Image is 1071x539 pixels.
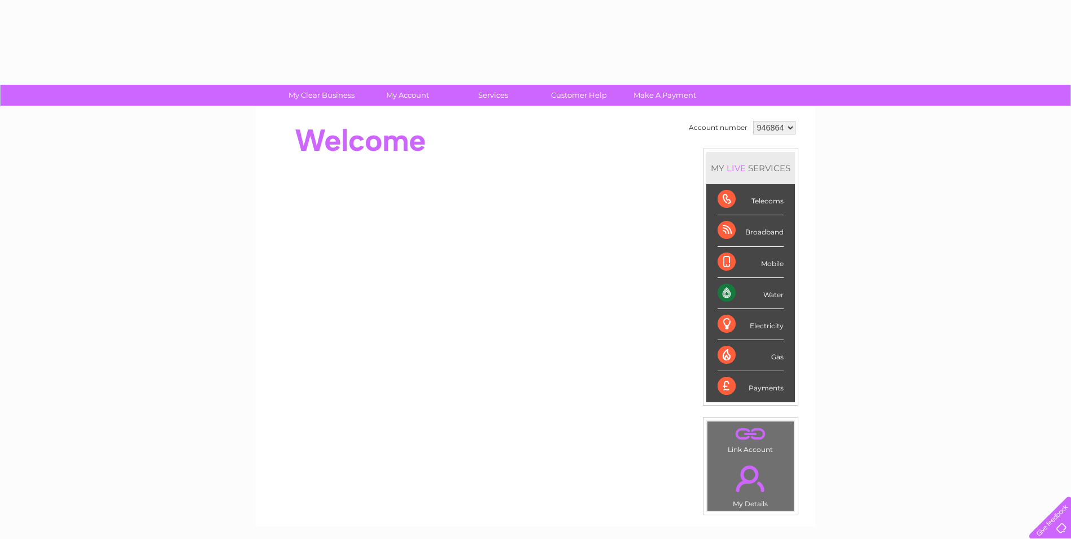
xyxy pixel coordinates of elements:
a: My Clear Business [275,85,368,106]
td: My Details [707,456,794,511]
div: Mobile [718,247,784,278]
div: Gas [718,340,784,371]
div: LIVE [724,163,748,173]
a: Services [447,85,540,106]
td: Account number [686,118,750,137]
div: Telecoms [718,184,784,215]
td: Link Account [707,421,794,457]
div: Payments [718,371,784,402]
div: Broadband [718,215,784,246]
a: My Account [361,85,454,106]
a: Customer Help [532,85,626,106]
a: . [710,424,791,444]
a: Make A Payment [618,85,711,106]
div: MY SERVICES [706,152,795,184]
div: Electricity [718,309,784,340]
div: Water [718,278,784,309]
a: . [710,459,791,498]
